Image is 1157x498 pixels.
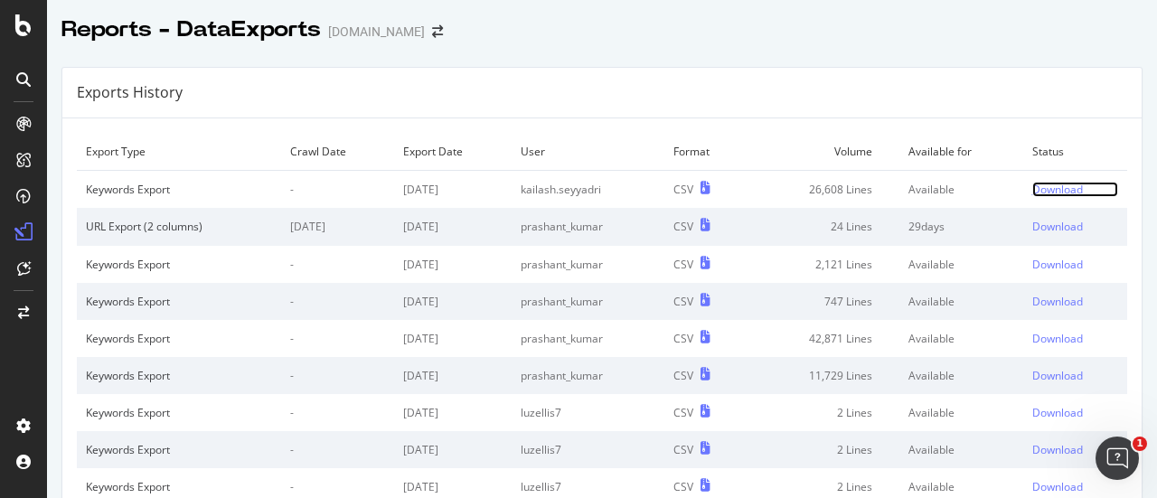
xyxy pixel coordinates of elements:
[86,257,272,272] div: Keywords Export
[748,208,899,245] td: 24 Lines
[86,182,272,197] div: Keywords Export
[61,14,321,45] div: Reports - DataExports
[899,133,1023,171] td: Available for
[281,357,394,394] td: -
[908,331,1014,346] div: Available
[748,171,899,209] td: 26,608 Lines
[394,357,513,394] td: [DATE]
[1032,257,1083,272] div: Download
[899,208,1023,245] td: 29 days
[908,182,1014,197] div: Available
[908,442,1014,457] div: Available
[673,331,693,346] div: CSV
[86,219,272,234] div: URL Export (2 columns)
[1032,442,1119,457] a: Download
[86,294,272,309] div: Keywords Export
[86,368,272,383] div: Keywords Export
[748,431,899,468] td: 2 Lines
[512,171,664,209] td: kailash.seyyadri
[748,283,899,320] td: 747 Lines
[908,479,1014,494] div: Available
[673,479,693,494] div: CSV
[1032,479,1119,494] a: Download
[86,479,272,494] div: Keywords Export
[394,208,513,245] td: [DATE]
[673,405,693,420] div: CSV
[512,357,664,394] td: prashant_kumar
[1032,219,1119,234] a: Download
[394,171,513,209] td: [DATE]
[281,246,394,283] td: -
[394,320,513,357] td: [DATE]
[1032,479,1083,494] div: Download
[512,431,664,468] td: luzellis7
[1032,405,1083,420] div: Download
[908,405,1014,420] div: Available
[1032,442,1083,457] div: Download
[512,133,664,171] td: User
[1096,437,1139,480] iframe: Intercom live chat
[908,368,1014,383] div: Available
[673,182,693,197] div: CSV
[673,219,693,234] div: CSV
[394,133,513,171] td: Export Date
[908,257,1014,272] div: Available
[1032,294,1119,309] a: Download
[86,442,272,457] div: Keywords Export
[512,320,664,357] td: prashant_kumar
[748,133,899,171] td: Volume
[512,208,664,245] td: prashant_kumar
[1032,368,1119,383] a: Download
[1032,368,1083,383] div: Download
[77,82,183,103] div: Exports History
[673,368,693,383] div: CSV
[281,431,394,468] td: -
[1032,331,1083,346] div: Download
[281,208,394,245] td: [DATE]
[1023,133,1128,171] td: Status
[281,133,394,171] td: Crawl Date
[281,320,394,357] td: -
[748,357,899,394] td: 11,729 Lines
[512,283,664,320] td: prashant_kumar
[748,246,899,283] td: 2,121 Lines
[1032,331,1119,346] a: Download
[281,394,394,431] td: -
[748,394,899,431] td: 2 Lines
[512,394,664,431] td: luzellis7
[281,283,394,320] td: -
[432,25,443,38] div: arrow-right-arrow-left
[1032,405,1119,420] a: Download
[394,246,513,283] td: [DATE]
[77,133,281,171] td: Export Type
[908,294,1014,309] div: Available
[673,294,693,309] div: CSV
[1032,257,1119,272] a: Download
[394,283,513,320] td: [DATE]
[1133,437,1147,451] span: 1
[86,405,272,420] div: Keywords Export
[394,394,513,431] td: [DATE]
[1032,182,1083,197] div: Download
[673,257,693,272] div: CSV
[281,171,394,209] td: -
[673,442,693,457] div: CSV
[512,246,664,283] td: prashant_kumar
[86,331,272,346] div: Keywords Export
[1032,182,1119,197] a: Download
[1032,294,1083,309] div: Download
[664,133,748,171] td: Format
[394,431,513,468] td: [DATE]
[1032,219,1083,234] div: Download
[748,320,899,357] td: 42,871 Lines
[328,23,425,41] div: [DOMAIN_NAME]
